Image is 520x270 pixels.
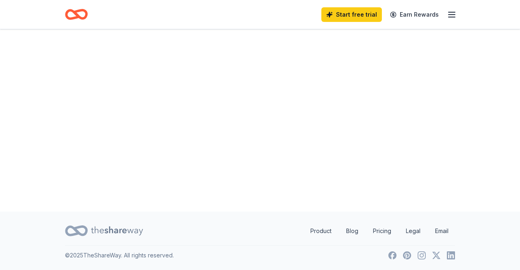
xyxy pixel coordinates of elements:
[304,223,455,239] nav: quick links
[366,223,398,239] a: Pricing
[340,223,365,239] a: Blog
[65,5,88,24] a: Home
[385,7,444,22] a: Earn Rewards
[429,223,455,239] a: Email
[399,223,427,239] a: Legal
[304,223,338,239] a: Product
[321,7,382,22] a: Start free trial
[65,251,174,260] p: © 2025 TheShareWay. All rights reserved.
